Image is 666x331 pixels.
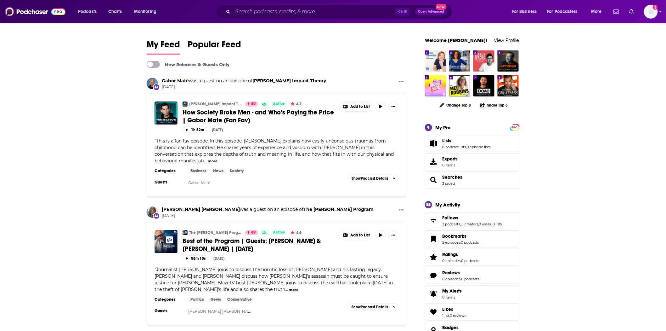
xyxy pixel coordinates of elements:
[494,37,519,43] a: View Profile
[644,5,658,19] button: Show profile menu
[183,237,336,253] a: Best of the Program | Guests: [PERSON_NAME] & [PERSON_NAME] | [DATE]
[212,128,223,132] div: [DATE]
[213,256,224,261] div: [DATE]
[183,127,207,133] button: 1h 52m
[396,206,406,214] button: Show More Button
[442,145,466,149] a: 6 podcast lists
[352,305,388,309] span: Show Podcast Details
[442,306,453,312] span: Likes
[388,230,398,240] button: Show More Button
[508,7,545,17] button: open menu
[425,135,519,152] span: Lists
[587,7,610,17] button: open menu
[147,78,158,89] a: Gabor Maté
[435,202,460,208] div: My Activity
[273,101,285,107] span: Active
[442,270,479,276] a: Reviews
[289,287,299,293] button: more
[442,174,462,180] a: Searches
[289,102,303,107] button: 4.7
[208,297,223,302] a: News
[396,78,406,86] button: Show More Button
[188,297,206,302] a: Politics
[427,271,440,280] a: Reviews
[449,50,470,72] img: The Gutbliss Podcast
[627,6,636,17] a: Show notifications dropdown
[340,230,373,240] button: Show More Button
[78,7,97,16] span: Podcasts
[162,206,374,212] h3: was a guest on an episode of
[352,176,388,181] span: Show Podcast Details
[155,230,178,253] a: Best of the Program | Guests: Steve Deace & Liz Wheeler | 9/11/25
[74,7,105,17] button: open menu
[162,206,240,212] a: Allie Beth Stuckey
[425,249,519,266] span: Ratings
[225,297,255,302] a: Conservative
[245,230,258,235] a: 89
[147,206,158,218] img: Allie Beth Stuckey
[208,159,217,164] button: more
[395,8,410,16] span: Ctrl K
[460,222,460,226] span: ,
[183,102,188,107] img: Tom Bilyeu's Impact Theory
[442,313,449,318] a: 1 list
[478,222,479,226] span: ,
[473,75,494,96] img: The Diary Of A CEO with Steven Bartlett
[466,145,490,149] a: 0 episode lists
[155,180,183,185] h3: Guests
[183,108,334,124] span: How Society Broke Men - and Who’s Paying the Price | Gabor Mate (Fan Fav)
[155,267,393,292] span: "
[155,308,183,313] h3: Guests
[435,125,451,131] div: My Pro
[427,253,440,262] a: Ratings
[5,6,65,18] a: Podchaser - Follow, Share and Rate Podcasts
[155,102,178,125] img: How Society Broke Men - and Who’s Paying the Price | Gabor Mate (Fan Fav)
[245,102,258,107] a: 80
[498,75,519,96] img: The School of Greatness
[233,7,395,17] input: Search podcasts, credits, & more...
[108,7,122,16] span: Charts
[147,61,229,68] a: New Releases & Guests Only
[442,270,460,276] span: Reviews
[425,75,446,96] img: The Bright Side: A Hello Sunshine Podcast
[188,39,241,54] span: Popular Feed
[155,267,393,292] span: Journalist [PERSON_NAME] joins to discuss the horrific loss of [PERSON_NAME] and his lasting lega...
[251,101,256,107] span: 80
[442,138,451,143] span: Lists
[147,39,180,54] span: My Feed
[162,78,326,84] h3: was a guest on an episode of
[155,138,394,164] span: This is a fan fav episode. In this episode, [PERSON_NAME] explains how easily unconscious traumas...
[162,78,189,84] a: Gabor Maté
[473,50,494,72] img: The Daily Stoic
[461,258,479,263] a: 0 podcasts
[349,175,398,182] button: ShowPodcast Details
[460,222,478,226] a: 51 creators
[425,230,519,247] span: Bookmarks
[270,102,287,107] a: Active
[442,156,458,162] span: Exports
[442,252,458,257] span: Ratings
[425,50,446,72] a: Hello Monday with Jessi Hempel
[466,145,466,149] span: ,
[415,8,447,15] button: Open AdvancedNew
[104,7,126,17] a: Charts
[425,212,519,229] span: Follows
[273,229,285,236] span: Active
[460,240,461,245] span: ,
[442,215,458,221] span: Follows
[547,7,578,16] span: For Podcasters
[425,267,519,284] span: Reviews
[270,230,287,235] a: Active
[427,216,440,225] a: Follows
[512,7,537,16] span: For Business
[498,50,519,72] img: A Bit of Optimism
[425,37,487,43] a: Welcome [PERSON_NAME]!
[461,277,479,281] a: 0 podcasts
